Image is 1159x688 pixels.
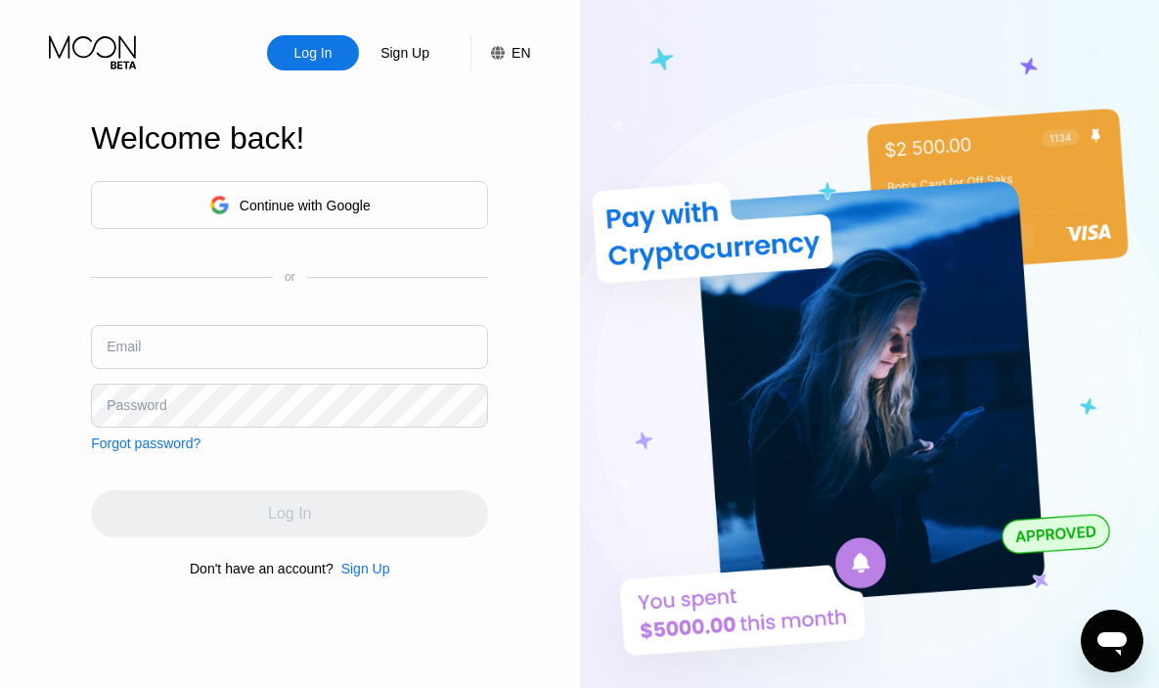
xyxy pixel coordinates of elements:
[334,561,390,576] div: Sign Up
[91,436,201,451] div: Forgot password?
[285,270,295,284] div: or
[91,120,488,157] div: Welcome back!
[91,181,488,229] div: Continue with Google
[190,561,334,576] div: Don't have an account?
[107,339,141,354] div: Email
[341,561,390,576] div: Sign Up
[512,45,530,61] div: EN
[470,35,530,70] div: EN
[359,35,451,70] div: Sign Up
[1081,610,1143,672] iframe: Button to launch messaging window
[379,43,431,63] div: Sign Up
[107,397,166,413] div: Password
[292,43,334,63] div: Log In
[267,35,359,70] div: Log In
[240,198,371,213] div: Continue with Google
